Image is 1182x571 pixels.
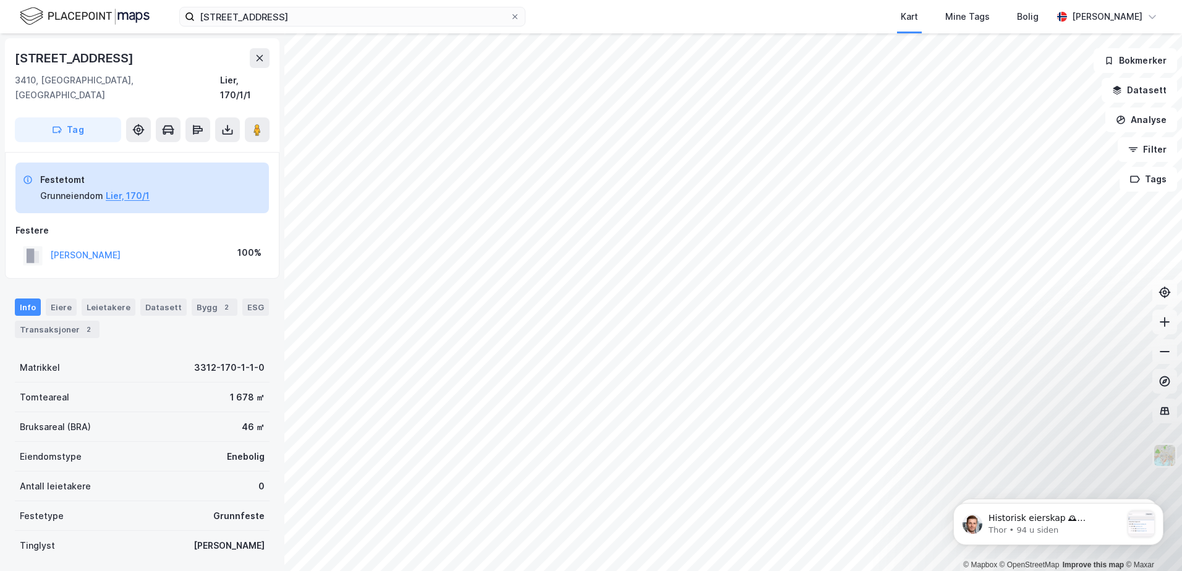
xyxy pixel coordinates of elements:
button: Bokmerker [1094,48,1177,73]
div: Festere [15,223,269,238]
div: 3410, [GEOGRAPHIC_DATA], [GEOGRAPHIC_DATA] [15,73,220,103]
div: Datasett [140,298,187,316]
div: Bygg [192,298,237,316]
div: Kart [901,9,918,24]
div: Bolig [1017,9,1039,24]
div: Grunnfeste [213,509,265,523]
div: Grunneiendom [40,188,103,203]
div: Tinglyst [20,538,55,553]
button: Tag [15,117,121,142]
div: [PERSON_NAME] [1072,9,1142,24]
div: Antall leietakere [20,479,91,494]
div: 3312-170-1-1-0 [194,360,265,375]
div: Transaksjoner [15,321,100,338]
div: Enebolig [227,449,265,464]
div: Festetomt [40,172,150,187]
button: Analyse [1105,108,1177,132]
div: [STREET_ADDRESS] [15,48,136,68]
div: Bruksareal (BRA) [20,420,91,434]
div: 2 [82,323,95,336]
div: Mine Tags [945,9,990,24]
img: logo.f888ab2527a4732fd821a326f86c7f29.svg [20,6,150,27]
a: OpenStreetMap [1000,560,1060,569]
div: Info [15,298,41,316]
div: Tomteareal [20,390,69,405]
div: Festetype [20,509,64,523]
a: Improve this map [1063,560,1124,569]
button: Lier, 170/1 [106,188,150,203]
div: [PERSON_NAME] [193,538,265,553]
img: Z [1153,444,1176,467]
div: 1 678 ㎡ [230,390,265,405]
button: Filter [1118,137,1177,162]
a: Mapbox [963,560,997,569]
div: 0 [258,479,265,494]
div: Matrikkel [20,360,60,375]
div: 2 [220,301,232,313]
div: ESG [242,298,269,316]
iframe: Intercom notifications melding [935,478,1182,565]
div: Lier, 170/1/1 [220,73,270,103]
div: Leietakere [82,298,135,316]
div: 46 ㎡ [242,420,265,434]
input: Søk på adresse, matrikkel, gårdeiere, leietakere eller personer [195,7,510,26]
button: Tags [1120,167,1177,192]
div: 100% [237,245,261,260]
div: Eiere [46,298,77,316]
div: Eiendomstype [20,449,82,464]
button: Datasett [1102,78,1177,103]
